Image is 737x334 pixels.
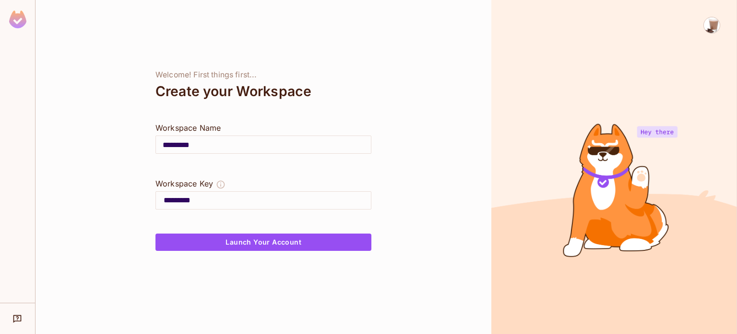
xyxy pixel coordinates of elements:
div: Create your Workspace [155,80,371,103]
div: Welcome! First things first... [155,70,371,80]
img: SReyMgAAAABJRU5ErkJggg== [9,11,26,28]
button: Launch Your Account [155,234,371,251]
img: Aidan Rossi [704,17,720,33]
div: Help & Updates [7,309,28,328]
button: The Workspace Key is unique, and serves as the identifier of your workspace. [216,178,226,191]
div: Workspace Name [155,122,371,134]
div: Workspace Key [155,178,213,189]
